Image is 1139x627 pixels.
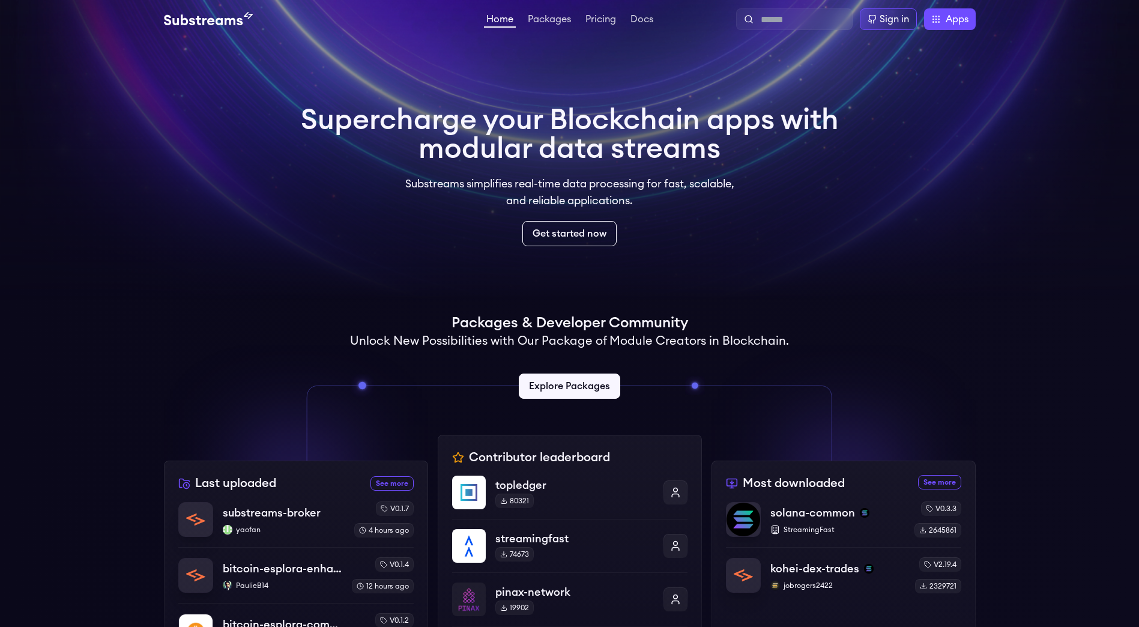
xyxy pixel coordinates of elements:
[770,525,905,535] p: StreamingFast
[178,501,414,547] a: substreams-brokersubstreams-brokeryaofanyaofanv0.1.74 hours ago
[495,494,534,508] div: 80321
[727,559,760,592] img: kohei-dex-trades
[484,14,516,28] a: Home
[223,504,321,521] p: substreams-broker
[452,476,687,519] a: topledgertopledger80321
[519,374,620,399] a: Explore Packages
[880,12,909,26] div: Sign in
[223,581,232,590] img: PaulieB14
[397,175,743,209] p: Substreams simplifies real-time data processing for fast, scalable, and reliable applications.
[770,581,905,590] p: jobrogers2422
[223,581,342,590] p: PaulieB14
[583,14,618,26] a: Pricing
[495,601,534,615] div: 19902
[352,579,414,593] div: 12 hours ago
[223,525,232,535] img: yaofan
[770,581,780,590] img: jobrogers2422
[860,8,917,30] a: Sign in
[370,476,414,491] a: See more recently uploaded packages
[452,476,486,509] img: topledger
[452,572,687,626] a: pinax-networkpinax-network19902
[495,477,654,494] p: topledger
[921,501,961,516] div: v0.3.3
[452,519,687,572] a: streamingfaststreamingfast74673
[164,12,253,26] img: Substream's logo
[495,547,534,562] div: 74673
[179,559,213,592] img: bitcoin-esplora-enhanced
[864,564,874,574] img: solana
[918,475,961,489] a: See more most downloaded packages
[223,560,342,577] p: bitcoin-esplora-enhanced
[522,221,617,246] a: Get started now
[860,508,869,518] img: solana
[179,503,213,536] img: substreams-broker
[178,547,414,603] a: bitcoin-esplora-enhancedbitcoin-esplora-enhancedPaulieB14PaulieB14v0.1.412 hours ago
[770,504,855,521] p: solana-common
[375,557,414,572] div: v0.1.4
[915,579,961,593] div: 2329721
[946,12,968,26] span: Apps
[452,313,688,333] h1: Packages & Developer Community
[727,503,760,536] img: solana-common
[914,523,961,538] div: 2645861
[495,530,654,547] p: streamingfast
[919,557,961,572] div: v2.19.4
[301,106,839,163] h1: Supercharge your Blockchain apps with modular data streams
[354,523,414,538] div: 4 hours ago
[726,501,961,547] a: solana-commonsolana-commonsolanaStreamingFastv0.3.32645861
[495,584,654,601] p: pinax-network
[223,525,345,535] p: yaofan
[726,547,961,593] a: kohei-dex-tradeskohei-dex-tradessolanajobrogers2422jobrogers2422v2.19.42329721
[452,529,486,563] img: streamingfast
[350,333,789,350] h2: Unlock New Possibilities with Our Package of Module Creators in Blockchain.
[376,501,414,516] div: v0.1.7
[525,14,573,26] a: Packages
[628,14,656,26] a: Docs
[452,583,486,616] img: pinax-network
[770,560,859,577] p: kohei-dex-trades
